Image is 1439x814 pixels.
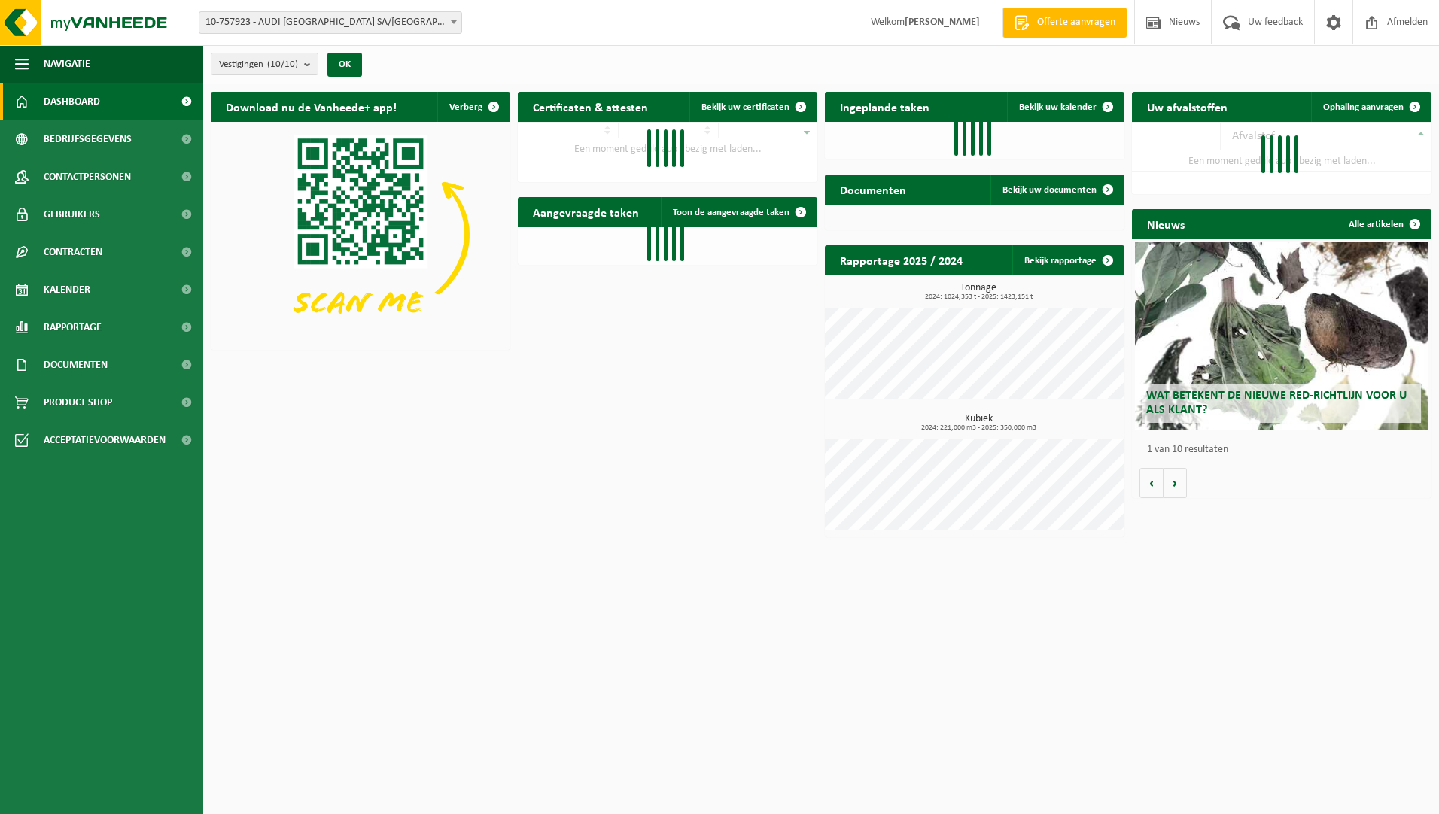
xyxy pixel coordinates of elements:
span: Ophaling aanvragen [1323,102,1404,112]
button: Vorige [1139,468,1164,498]
h3: Kubiek [832,414,1124,432]
span: 2024: 1024,353 t - 2025: 1423,151 t [832,293,1124,301]
span: 2024: 221,000 m3 - 2025: 350,000 m3 [832,424,1124,432]
button: Verberg [437,92,509,122]
a: Bekijk rapportage [1012,245,1123,275]
span: Bedrijfsgegevens [44,120,132,158]
span: Verberg [449,102,482,112]
img: Download de VHEPlus App [211,122,510,347]
span: Offerte aanvragen [1033,15,1119,30]
h2: Documenten [825,175,921,204]
h2: Uw afvalstoffen [1132,92,1243,121]
h2: Aangevraagde taken [518,197,654,226]
h2: Ingeplande taken [825,92,945,121]
p: 1 van 10 resultaten [1147,445,1424,455]
h2: Rapportage 2025 / 2024 [825,245,978,275]
a: Offerte aanvragen [1002,8,1127,38]
span: Product Shop [44,384,112,421]
a: Wat betekent de nieuwe RED-richtlijn voor u als klant? [1135,242,1428,430]
strong: [PERSON_NAME] [905,17,980,28]
span: Bekijk uw documenten [1002,185,1097,195]
h2: Certificaten & attesten [518,92,663,121]
span: Documenten [44,346,108,384]
a: Ophaling aanvragen [1311,92,1430,122]
span: Wat betekent de nieuwe RED-richtlijn voor u als klant? [1146,390,1407,416]
a: Bekijk uw documenten [990,175,1123,205]
span: Bekijk uw certificaten [701,102,789,112]
span: Gebruikers [44,196,100,233]
a: Alle artikelen [1337,209,1430,239]
span: Toon de aangevraagde taken [673,208,789,217]
span: Rapportage [44,308,102,346]
count: (10/10) [267,59,298,69]
a: Bekijk uw certificaten [689,92,816,122]
button: Volgende [1164,468,1187,498]
span: Kalender [44,271,90,308]
span: Bekijk uw kalender [1019,102,1097,112]
span: Navigatie [44,45,90,83]
span: 10-757923 - AUDI BRUSSELS SA/NV - VORST [199,12,461,33]
button: Vestigingen(10/10) [211,53,318,75]
span: Dashboard [44,83,100,120]
h2: Nieuws [1132,209,1200,238]
span: Contactpersonen [44,158,131,196]
span: Contracten [44,233,102,271]
span: 10-757923 - AUDI BRUSSELS SA/NV - VORST [199,11,462,34]
h2: Download nu de Vanheede+ app! [211,92,412,121]
span: Vestigingen [219,53,298,76]
a: Toon de aangevraagde taken [661,197,816,227]
h3: Tonnage [832,283,1124,301]
button: OK [327,53,362,77]
a: Bekijk uw kalender [1007,92,1123,122]
span: Acceptatievoorwaarden [44,421,166,459]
